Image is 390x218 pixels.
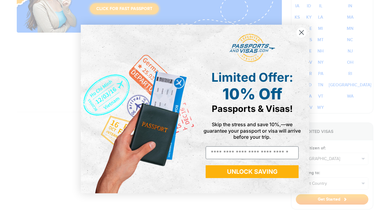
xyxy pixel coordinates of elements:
span: 10% Off [222,85,282,103]
img: passports and visas [229,34,275,63]
span: Limited Offer: [211,70,293,85]
button: UNLOCK SAVING [206,165,299,178]
span: Skip the stress and save 10%,—we guarantee your passport or visa will arrive before your trip. [204,121,301,140]
button: Close dialog [296,27,307,38]
img: de9cda0d-0715-46ca-9a25-073762a91ba7.png [81,25,195,193]
span: Passports & Visas! [212,103,293,114]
